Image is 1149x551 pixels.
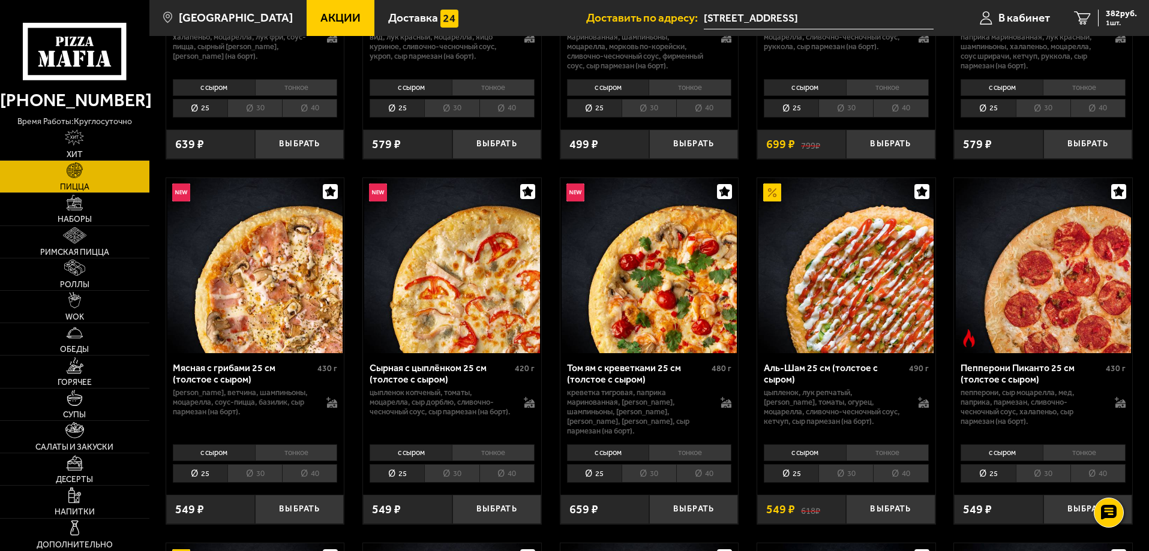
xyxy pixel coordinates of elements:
[704,7,934,29] input: Ваш адрес доставки
[1070,99,1126,118] li: 40
[956,178,1131,353] img: Пепперони Пиканто 25 см (толстое с сыром)
[173,99,227,118] li: 25
[1106,10,1137,18] span: 382 руб.
[764,362,906,385] div: Аль-Шам 25 см (толстое с сыром)
[676,464,731,483] li: 40
[255,495,344,524] button: Выбрать
[567,99,622,118] li: 25
[846,495,935,524] button: Выбрать
[961,362,1103,385] div: Пепперони Пиканто 25 см (толстое с сыром)
[173,79,255,96] li: с сыром
[175,138,204,150] span: 639 ₽
[963,138,992,150] span: 579 ₽
[173,23,315,61] p: фарш болоньезе, пепперони, халапеньо, моцарелла, лук фри, соус-пицца, сырный [PERSON_NAME], [PERS...
[1043,444,1126,461] li: тонкое
[255,444,338,461] li: тонкое
[172,183,190,201] img: Новинка
[364,178,539,353] img: Сырная с цыплёнком 25 см (толстое с сыром)
[452,495,541,524] button: Выбрать
[622,464,676,483] li: 30
[764,23,906,52] p: фарш из лосося, томаты, сыр сулугуни, моцарелла, сливочно-чесночный соус, руккола, сыр пармезан (...
[562,178,737,353] img: Том ям с креветками 25 см (толстое с сыром)
[1016,464,1070,483] li: 30
[758,178,934,353] img: Аль-Шам 25 см (толстое с сыром)
[873,464,928,483] li: 40
[567,362,709,385] div: Том ям с креветками 25 см (толстое с сыром)
[370,23,512,61] p: колбаски охотничьи, куриная грудка су-вид, лук красный, моцарелла, яйцо куриное, сливочно-чесночн...
[369,183,387,201] img: Новинка
[566,183,584,201] img: Новинка
[227,464,282,483] li: 30
[372,504,401,516] span: 549 ₽
[961,444,1043,461] li: с сыром
[479,464,535,483] li: 40
[567,23,709,71] p: ветчина, корнишоны, паприка маринованная, шампиньоны, моцарелла, морковь по-корейски, сливочно-че...
[622,99,676,118] li: 30
[363,178,541,353] a: НовинкаСырная с цыплёнком 25 см (толстое с сыром)
[818,99,873,118] li: 30
[173,444,255,461] li: с сыром
[1043,130,1132,159] button: Выбрать
[58,378,92,387] span: Горячее
[58,215,92,224] span: Наборы
[452,79,535,96] li: тонкое
[1106,19,1137,26] span: 1 шт.
[764,444,846,461] li: с сыром
[317,363,337,374] span: 430 г
[166,178,344,353] a: НовинкаМясная с грибами 25 см (толстое с сыром)
[586,12,704,23] span: Доставить по адресу:
[320,12,361,23] span: Акции
[255,130,344,159] button: Выбрать
[649,444,731,461] li: тонкое
[649,495,738,524] button: Выбрать
[1016,99,1070,118] li: 30
[515,363,535,374] span: 420 г
[676,99,731,118] li: 40
[909,363,929,374] span: 490 г
[173,362,315,385] div: Мясная с грибами 25 см (толстое с сыром)
[370,444,452,461] li: с сыром
[873,99,928,118] li: 40
[1043,79,1126,96] li: тонкое
[63,411,86,419] span: Супы
[424,99,479,118] li: 30
[67,150,83,159] span: Хит
[227,99,282,118] li: 30
[801,138,820,150] s: 799 ₽
[35,443,113,451] span: Салаты и закуски
[801,504,820,516] s: 618 ₽
[55,508,95,516] span: Напитки
[961,79,1043,96] li: с сыром
[766,504,795,516] span: 549 ₽
[764,388,906,426] p: цыпленок, лук репчатый, [PERSON_NAME], томаты, огурец, моцарелла, сливочно-чесночный соус, кетчуп...
[763,183,781,201] img: Акционный
[179,12,293,23] span: [GEOGRAPHIC_DATA]
[452,444,535,461] li: тонкое
[282,99,337,118] li: 40
[370,362,512,385] div: Сырная с цыплёнком 25 см (толстое с сыром)
[766,138,795,150] span: 699 ₽
[846,444,929,461] li: тонкое
[452,130,541,159] button: Выбрать
[65,313,84,321] span: WOK
[1043,495,1132,524] button: Выбрать
[370,99,424,118] li: 25
[569,504,598,516] span: 659 ₽
[440,10,458,28] img: 15daf4d41897b9f0e9f617042186c801.svg
[175,504,204,516] span: 549 ₽
[764,464,818,483] li: 25
[963,504,992,516] span: 549 ₽
[764,79,846,96] li: с сыром
[167,178,343,353] img: Мясная с грибами 25 см (толстое с сыром)
[37,541,113,549] span: Дополнительно
[649,79,731,96] li: тонкое
[818,464,873,483] li: 30
[961,464,1015,483] li: 25
[370,388,512,417] p: цыпленок копченый, томаты, моцарелла, сыр дорблю, сливочно-чесночный соус, сыр пармезан (на борт).
[56,475,93,484] span: Десерты
[255,79,338,96] li: тонкое
[764,99,818,118] li: 25
[1070,464,1126,483] li: 40
[712,363,731,374] span: 480 г
[282,464,337,483] li: 40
